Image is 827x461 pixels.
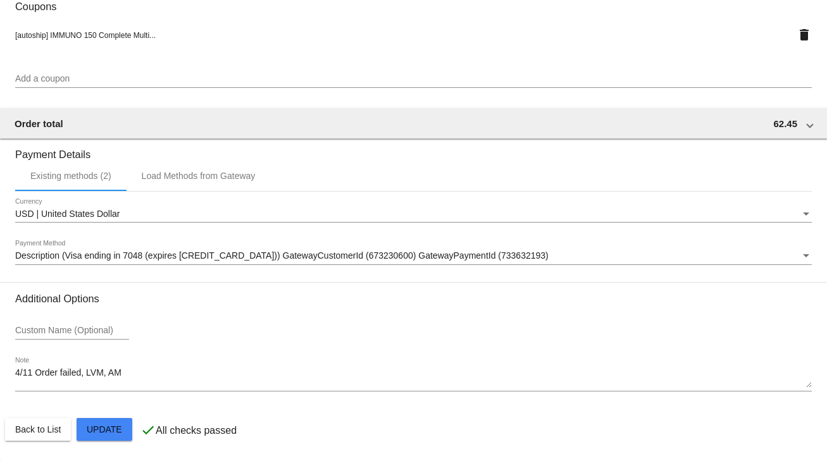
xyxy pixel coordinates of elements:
button: Update [77,418,132,441]
mat-select: Payment Method [15,251,812,261]
span: Description (Visa ending in 7048 (expires [CREDIT_CARD_DATA])) GatewayCustomerId (673230600) Gate... [15,250,549,261]
input: Custom Name (Optional) [15,326,129,336]
mat-icon: delete [797,27,812,42]
span: 62.45 [773,118,797,129]
mat-icon: check [140,422,156,438]
input: Add a coupon [15,74,812,84]
span: Update [87,424,122,434]
span: [autoship] IMMUNO 150 Complete Multi... [15,31,156,40]
span: Order total [15,118,63,129]
span: USD | United States Dollar [15,209,120,219]
mat-select: Currency [15,209,812,219]
p: All checks passed [156,425,237,436]
div: Existing methods (2) [30,171,111,181]
h3: Payment Details [15,139,812,161]
span: Back to List [15,424,61,434]
div: Load Methods from Gateway [142,171,256,181]
button: Back to List [5,418,71,441]
h3: Additional Options [15,293,812,305]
